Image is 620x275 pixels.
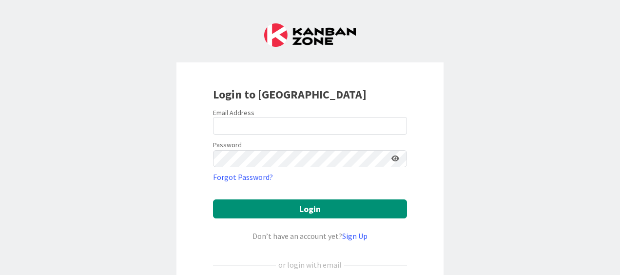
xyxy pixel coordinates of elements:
[213,171,273,183] a: Forgot Password?
[276,259,344,271] div: or login with email
[342,231,368,241] a: Sign Up
[213,87,367,102] b: Login to [GEOGRAPHIC_DATA]
[213,230,407,242] div: Don’t have an account yet?
[213,108,254,117] label: Email Address
[213,140,242,150] label: Password
[213,199,407,218] button: Login
[264,23,356,47] img: Kanban Zone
